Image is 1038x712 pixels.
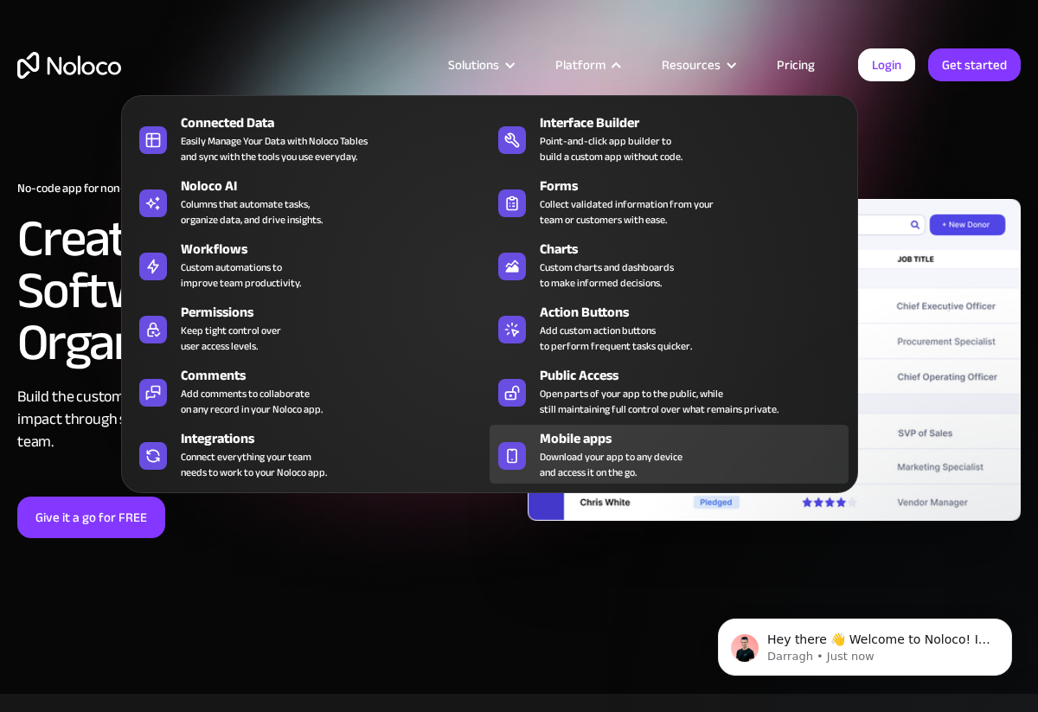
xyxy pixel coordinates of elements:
div: Solutions [448,54,499,76]
div: Point-and-click app builder to build a custom app without code. [540,133,682,164]
a: Interface BuilderPoint-and-click app builder tobuild a custom app without code. [490,109,849,168]
a: FormsCollect validated information from yourteam or customers with ease. [490,172,849,231]
div: Add custom action buttons to perform frequent tasks quicker. [540,323,692,354]
a: Get started [928,48,1021,81]
a: WorkflowsCustom automations toimprove team productivity. [131,235,490,294]
div: Connected Data [181,112,497,133]
div: Add comments to collaborate on any record in your Noloco app. [181,386,323,417]
a: IntegrationsConnect everything your teamneeds to work to your Noloco app. [131,425,490,484]
a: Connected DataEasily Manage Your Data with Noloco Tablesand sync with the tools you use everyday. [131,109,490,168]
a: Noloco AIColumns that automate tasks,organize data, and drive insights. [131,172,490,231]
div: Custom automations to improve team productivity. [181,260,301,291]
div: Forms [540,176,856,196]
div: Solutions [426,54,534,76]
a: Pricing [755,54,836,76]
nav: Platform [121,71,858,493]
div: Columns that automate tasks, organize data, and drive insights. [181,196,323,228]
a: Mobile appsDownload your app to any deviceand access it on the go. [490,425,849,484]
div: Custom charts and dashboards to make informed decisions. [540,260,674,291]
a: Action ButtonsAdd custom action buttonsto perform frequent tasks quicker. [490,298,849,357]
div: Interface Builder [540,112,856,133]
div: Collect validated information from your team or customers with ease. [540,196,714,228]
div: Comments [181,365,497,386]
div: Platform [555,54,605,76]
div: Workflows [181,239,497,260]
div: Connect everything your team needs to work to your Noloco app. [181,449,327,480]
div: Platform [534,54,640,76]
div: Keep tight control over user access levels. [181,323,281,354]
a: Give it a go for FREE [17,497,165,538]
div: Resources [640,54,755,76]
div: Permissions [181,302,497,323]
a: ChartsCustom charts and dashboardsto make informed decisions. [490,235,849,294]
a: Public AccessOpen parts of your app to the public, whilestill maintaining full control over what ... [490,362,849,420]
div: Action Buttons [540,302,856,323]
div: Build the custom tools your non-profit organisation needs to drive social impact through smart, e... [17,386,510,453]
a: PermissionsKeep tight control overuser access levels. [131,298,490,357]
h1: No-code app for non-profits [17,182,510,196]
div: Open parts of your app to the public, while still maintaining full control over what remains priv... [540,386,778,417]
div: Integrations [181,428,497,449]
h2: Create Custom Software for Non Profit Organisations [17,213,510,369]
div: Resources [662,54,721,76]
div: Public Access [540,365,856,386]
a: home [17,52,121,79]
div: Noloco AI [181,176,497,196]
a: Login [858,48,915,81]
div: Easily Manage Your Data with Noloco Tables and sync with the tools you use everyday. [181,133,368,164]
span: Download your app to any device and access it on the go. [540,449,682,480]
div: Mobile apps [540,428,856,449]
div: Charts [540,239,856,260]
iframe: Intercom notifications message [692,582,1038,703]
a: CommentsAdd comments to collaborateon any record in your Noloco app. [131,362,490,420]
